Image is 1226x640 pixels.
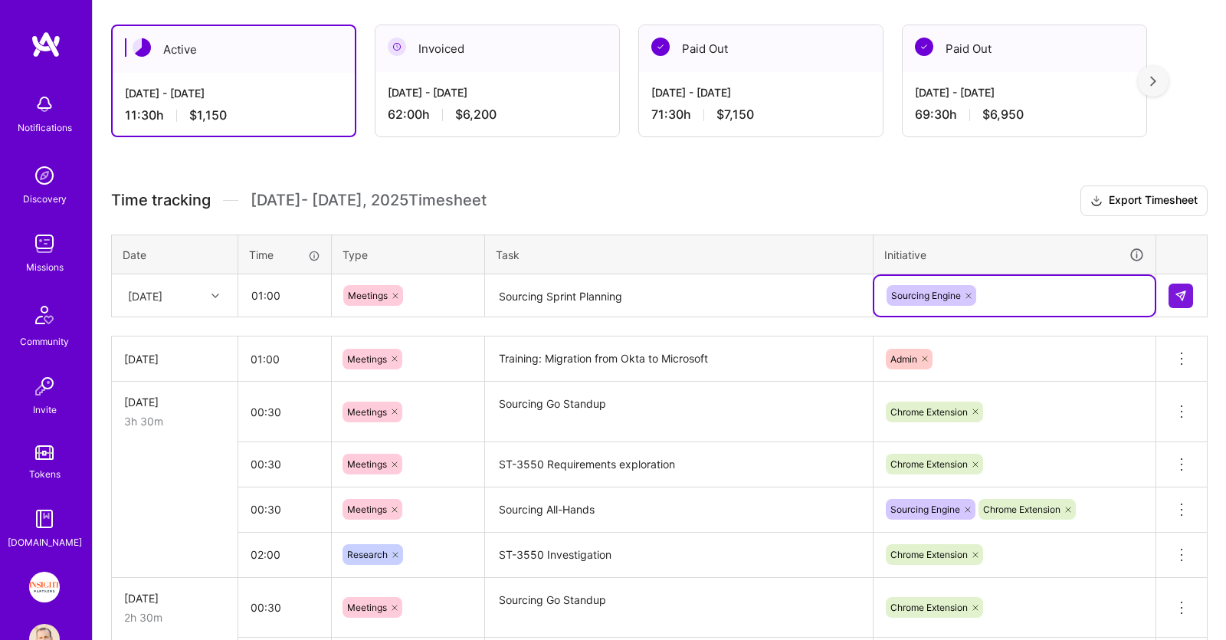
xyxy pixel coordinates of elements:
[347,353,387,365] span: Meetings
[891,290,961,301] span: Sourcing Engine
[1150,76,1156,87] img: right
[1169,284,1195,308] div: null
[903,25,1146,72] div: Paid Out
[375,25,619,72] div: Invoiced
[915,84,1134,100] div: [DATE] - [DATE]
[890,549,968,560] span: Chrome Extension
[487,579,871,637] textarea: Sourcing Go Standup
[347,504,387,515] span: Meetings
[1080,185,1208,216] button: Export Timesheet
[487,276,871,317] textarea: Sourcing Sprint Planning
[125,107,343,123] div: 11:30 h
[388,107,607,123] div: 62:00 h
[348,290,388,301] span: Meetings
[29,89,60,120] img: bell
[112,235,238,274] th: Date
[124,351,225,367] div: [DATE]
[651,84,870,100] div: [DATE] - [DATE]
[26,297,63,333] img: Community
[35,445,54,460] img: tokens
[890,353,917,365] span: Admin
[29,228,60,259] img: teamwork
[33,402,57,418] div: Invite
[487,444,871,486] textarea: ST-3550 Requirements exploration
[487,383,871,441] textarea: Sourcing Go Standup
[1175,290,1187,302] img: Submit
[347,549,388,560] span: Research
[29,504,60,534] img: guide book
[23,191,67,207] div: Discovery
[31,31,61,58] img: logo
[915,107,1134,123] div: 69:30 h
[651,107,870,123] div: 71:30 h
[238,392,331,432] input: HH:MM
[29,572,60,602] img: Insight Partners: Data & AI - Sourcing
[983,504,1060,515] span: Chrome Extension
[124,394,225,410] div: [DATE]
[388,38,406,56] img: Invoiced
[485,235,874,274] th: Task
[113,26,355,73] div: Active
[890,504,960,515] span: Sourcing Engine
[238,489,331,530] input: HH:MM
[238,534,331,575] input: HH:MM
[455,107,497,123] span: $6,200
[239,275,330,316] input: HH:MM
[347,406,387,418] span: Meetings
[29,371,60,402] img: Invite
[111,191,211,210] span: Time tracking
[20,333,69,350] div: Community
[238,339,331,379] input: HH:MM
[639,25,883,72] div: Paid Out
[487,338,871,380] textarea: Training: Migration from Okta to Microsoft
[238,444,331,484] input: HH:MM
[347,602,387,613] span: Meetings
[211,292,219,300] i: icon Chevron
[29,160,60,191] img: discovery
[238,587,331,628] input: HH:MM
[890,458,968,470] span: Chrome Extension
[18,120,72,136] div: Notifications
[8,534,82,550] div: [DOMAIN_NAME]
[890,406,968,418] span: Chrome Extension
[915,38,933,56] img: Paid Out
[487,534,871,576] textarea: ST-3550 Investigation
[1090,193,1103,209] i: icon Download
[25,572,64,602] a: Insight Partners: Data & AI - Sourcing
[982,107,1024,123] span: $6,950
[125,85,343,101] div: [DATE] - [DATE]
[251,191,487,210] span: [DATE] - [DATE] , 2025 Timesheet
[651,38,670,56] img: Paid Out
[332,235,485,274] th: Type
[26,259,64,275] div: Missions
[29,466,61,482] div: Tokens
[388,84,607,100] div: [DATE] - [DATE]
[890,602,968,613] span: Chrome Extension
[884,246,1145,264] div: Initiative
[124,590,225,606] div: [DATE]
[347,458,387,470] span: Meetings
[249,247,320,263] div: Time
[487,489,871,531] textarea: Sourcing All-Hands
[133,38,151,57] img: Active
[128,287,162,304] div: [DATE]
[189,107,227,123] span: $1,150
[124,413,225,429] div: 3h 30m
[716,107,754,123] span: $7,150
[124,609,225,625] div: 2h 30m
